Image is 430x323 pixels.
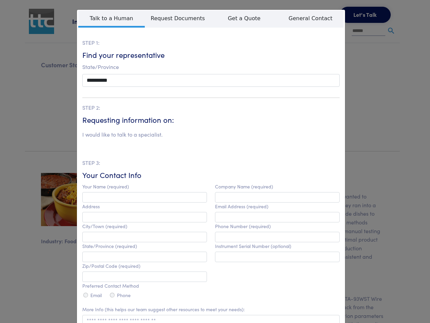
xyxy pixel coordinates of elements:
p: STEP 2: [82,103,340,112]
li: I would like to talk to a specialist. [82,130,163,139]
h6: Requesting information on: [82,115,340,125]
p: STEP 1: [82,38,340,47]
label: More Info (this helps our team suggest other resources to meet your needs): [82,307,245,312]
label: Email [90,292,102,298]
label: Zip/Postal Code (required) [82,263,140,269]
label: Phone Number (required) [215,223,271,229]
label: Address [82,204,100,209]
h6: Your Contact Info [82,170,340,180]
label: Phone [117,292,131,298]
label: City/Town (required) [82,223,127,229]
label: Preferred Contact Method [82,283,139,289]
label: Email Address (required) [215,204,268,209]
span: General Contact [277,10,344,26]
label: Company Name (required) [215,184,273,189]
p: STEP 3: [82,158,340,167]
h6: Find your representative [82,50,340,60]
span: Get a Quote [211,10,277,26]
p: State/Province [82,63,340,71]
label: State/Province (required) [82,243,137,249]
span: Request Documents [145,10,211,26]
label: Instrument Serial Number (optional) [215,243,291,249]
label: Your Name (required) [82,184,129,189]
span: Talk to a Human [78,10,145,28]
